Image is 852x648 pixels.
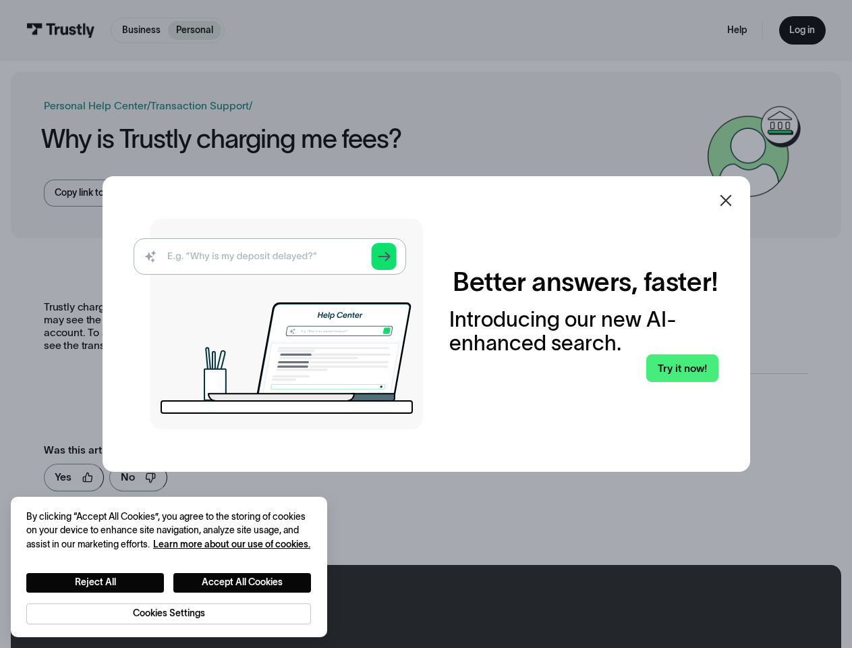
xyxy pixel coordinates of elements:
h2: Better answers, faster! [453,266,718,298]
div: By clicking “Accept All Cookies”, you agree to the storing of cookies on your device to enhance s... [26,510,311,552]
div: Cookie banner [11,497,327,637]
button: Cookies Settings [26,603,311,624]
a: Try it now! [646,354,718,382]
button: Accept All Cookies [173,573,311,593]
div: Privacy [26,510,311,624]
button: Reject All [26,573,164,593]
a: More information about your privacy, opens in a new tab [153,539,310,549]
div: Introducing our new AI-enhanced search. [449,308,718,354]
